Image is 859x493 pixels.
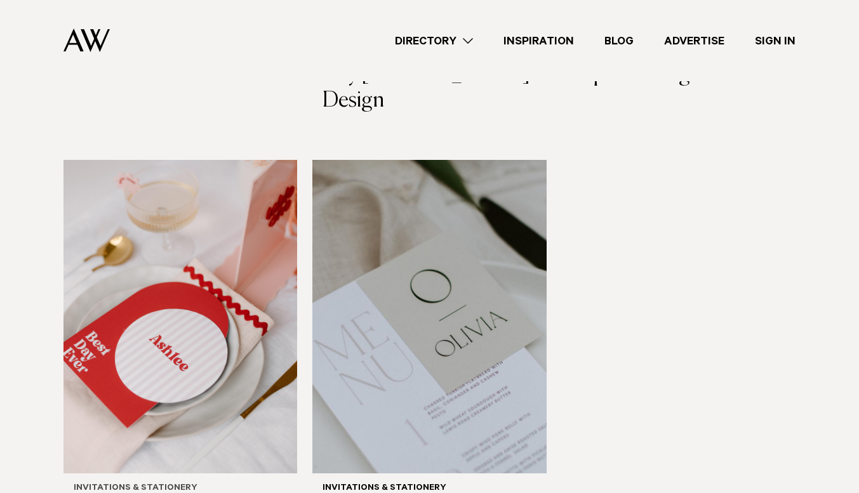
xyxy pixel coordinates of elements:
a: Inspiration [488,32,589,49]
a: Sign In [740,32,811,49]
a: Advertise [649,32,740,49]
img: Auckland Weddings Invitations & Stationery | Papier HQ [63,160,297,473]
img: Auckland Weddings Invitations & Stationery | h.studio [312,160,546,473]
img: Auckland Weddings Logo [63,29,110,52]
a: Blog [589,32,649,49]
a: Directory [380,32,488,49]
h3: Hey [PERSON_NAME] Design [323,62,536,114]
